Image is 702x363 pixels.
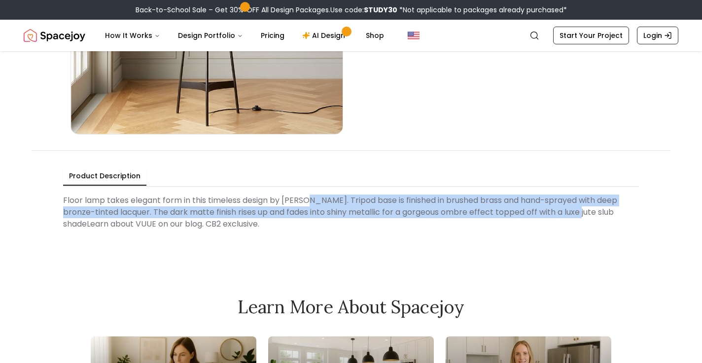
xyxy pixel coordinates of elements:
nav: Global [24,20,678,51]
a: Pricing [253,26,292,45]
div: Floor lamp takes elegant form in this timeless design by [PERSON_NAME]. Tripod base is finished i... [63,191,639,234]
span: Use code: [330,5,397,15]
a: Login [637,27,678,44]
div: Back-to-School Sale – Get 30% OFF All Design Packages. [136,5,567,15]
img: United States [408,30,420,41]
button: Design Portfolio [170,26,251,45]
button: How It Works [97,26,168,45]
a: Spacejoy [24,26,85,45]
h2: Learn More About Spacejoy [91,297,611,317]
img: Spacejoy Logo [24,26,85,45]
nav: Main [97,26,392,45]
a: Start Your Project [553,27,629,44]
span: *Not applicable to packages already purchased* [397,5,567,15]
b: STUDY30 [364,5,397,15]
a: AI Design [294,26,356,45]
button: Product Description [63,167,146,186]
a: Shop [358,26,392,45]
